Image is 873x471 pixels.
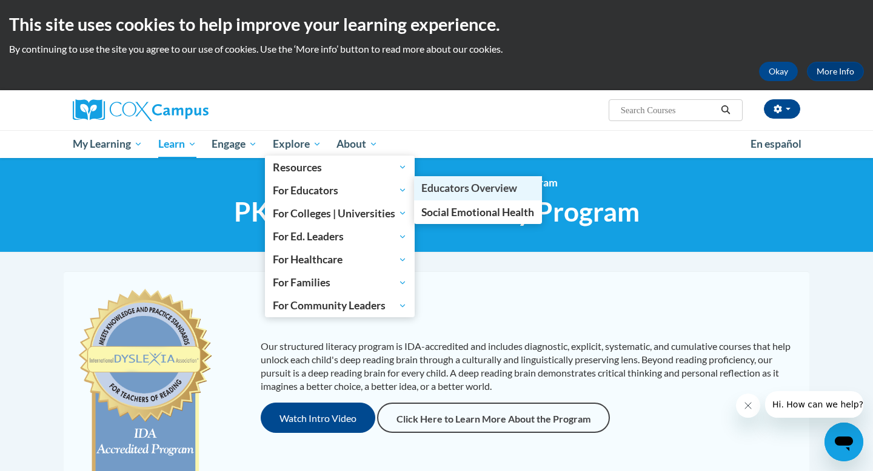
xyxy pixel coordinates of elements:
a: Engage [204,130,265,158]
button: Search [717,103,735,117]
a: En español [743,131,809,157]
a: Explore [265,130,329,158]
span: Resources [273,160,407,174]
span: For Colleges | Universities [273,206,407,220]
a: For Ed. Leaders [265,225,415,248]
span: For Families [273,275,407,290]
img: Cox Campus [73,99,209,121]
span: For Healthcare [273,252,407,267]
a: Click Here to Learn More About the Program [377,403,610,433]
span: Explore [273,137,321,151]
a: About [329,130,386,158]
a: Learn [150,130,204,158]
span: Social Emotional Health [421,206,534,219]
span: Engage [212,137,257,151]
a: For Families [265,271,415,294]
button: Watch Intro Video [261,403,375,433]
iframe: Close message [736,394,760,418]
p: Our structured literacy program is IDA-accredited and includes diagnostic, explicit, systematic, ... [261,340,797,393]
span: About [336,137,378,151]
span: PK-5 Structured Literacy Program [234,196,640,228]
a: Cox Campus [73,99,303,121]
a: More Info [807,62,864,81]
a: Resources [265,156,415,179]
iframe: Message from company [765,391,863,418]
span: Educators Overview [421,182,517,194]
a: For Community Leaders [265,294,415,317]
iframe: Button to launch messaging window [824,423,863,461]
a: For Educators [265,179,415,202]
div: Main menu [55,130,818,158]
a: Educators Overview [414,176,543,200]
p: By continuing to use the site you agree to our use of cookies. Use the ‘More info’ button to read... [9,42,864,56]
span: Learn [158,137,196,151]
a: For Colleges | Universities [265,202,415,225]
input: Search Courses [620,103,717,117]
span: My Learning [73,137,142,151]
a: My Learning [65,130,150,158]
span: For Community Leaders [273,298,407,313]
button: Account Settings [764,99,800,119]
span: For Educators [273,183,407,197]
span: For Ed. Leaders [273,229,407,244]
button: Okay [759,62,798,81]
a: For Healthcare [265,248,415,271]
h2: This site uses cookies to help improve your learning experience. [9,12,864,36]
span: En español [751,137,801,150]
a: Social Emotional Health [414,200,543,224]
